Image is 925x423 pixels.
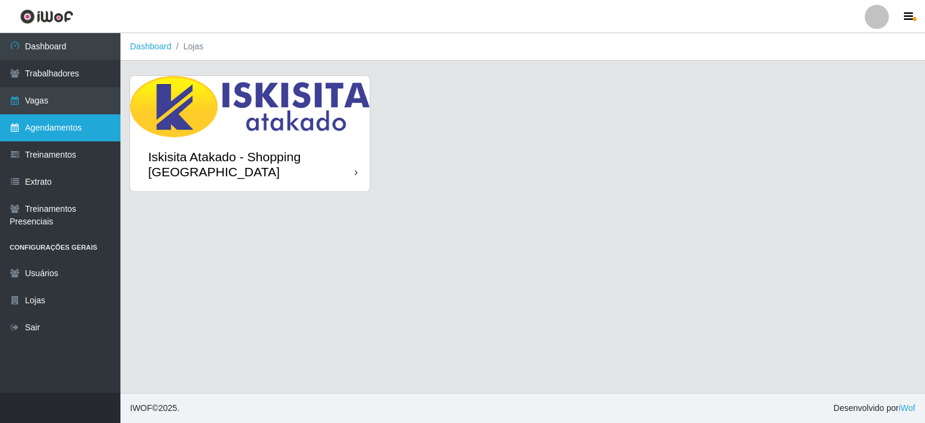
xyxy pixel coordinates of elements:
div: Iskisita Atakado - Shopping [GEOGRAPHIC_DATA] [148,149,355,179]
span: IWOF [130,403,152,413]
a: Dashboard [130,42,172,51]
a: Iskisita Atakado - Shopping [GEOGRAPHIC_DATA] [130,76,370,191]
nav: breadcrumb [120,33,925,61]
span: © 2025 . [130,402,179,415]
img: cardImg [130,76,370,137]
li: Lojas [172,40,204,53]
span: Desenvolvido por [833,402,915,415]
a: iWof [899,403,915,413]
img: CoreUI Logo [20,9,73,24]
